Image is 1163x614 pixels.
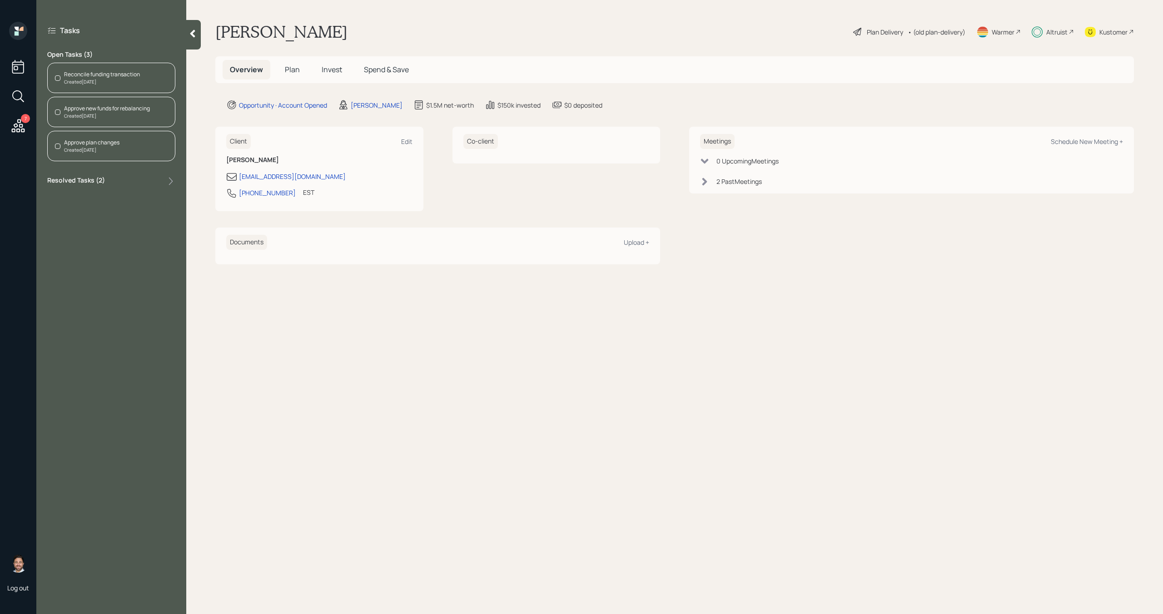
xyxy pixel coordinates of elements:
div: Plan Delivery [867,27,903,37]
label: Tasks [60,25,80,35]
label: Open Tasks ( 3 ) [47,50,175,59]
div: Created [DATE] [64,79,140,85]
div: $150k invested [497,100,541,110]
span: Overview [230,64,263,74]
label: Resolved Tasks ( 2 ) [47,176,105,187]
div: Log out [7,584,29,592]
h6: Meetings [700,134,735,149]
span: Spend & Save [364,64,409,74]
div: Approve plan changes [64,139,119,147]
div: Opportunity · Account Opened [239,100,327,110]
div: Created [DATE] [64,113,150,119]
div: Reconcile funding transaction [64,70,140,79]
div: Created [DATE] [64,147,119,153]
h6: Client [226,134,251,149]
div: [PERSON_NAME] [351,100,403,110]
div: Kustomer [1099,27,1128,37]
img: michael-russo-headshot.png [9,555,27,573]
div: Schedule New Meeting + [1051,137,1123,146]
div: Edit [401,137,413,146]
div: [PHONE_NUMBER] [239,188,296,198]
div: Approve new funds for rebalancing [64,104,150,113]
div: Altruist [1046,27,1068,37]
h1: [PERSON_NAME] [215,22,348,42]
div: 7 [21,114,30,123]
div: $0 deposited [564,100,602,110]
div: $1.5M net-worth [426,100,474,110]
h6: [PERSON_NAME] [226,156,413,164]
span: Plan [285,64,300,74]
h6: Co-client [463,134,498,149]
div: • (old plan-delivery) [908,27,965,37]
h6: Documents [226,235,267,250]
div: Upload + [624,238,649,247]
div: Warmer [992,27,1014,37]
span: Invest [322,64,342,74]
div: 2 Past Meeting s [716,177,762,186]
div: EST [303,188,314,197]
div: [EMAIL_ADDRESS][DOMAIN_NAME] [239,172,346,181]
div: 0 Upcoming Meeting s [716,156,779,166]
